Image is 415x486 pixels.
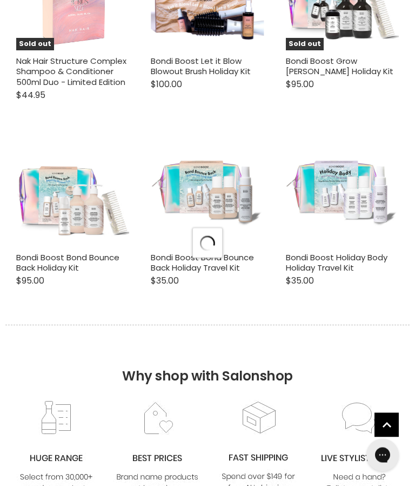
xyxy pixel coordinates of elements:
[151,145,264,236] img: Bondi Boost Bond Bounce Back Holiday Travel Kit
[16,145,129,237] img: Bondi Boost Bond Bounce Back Holiday Kit
[286,78,314,91] span: $95.00
[374,413,399,437] a: Back to top
[361,435,404,475] iframe: Gorgias live chat messenger
[5,325,410,400] h2: Why shop with Salonshop
[151,275,179,287] span: $35.00
[151,56,251,78] a: Bondi Boost Let it Blow Blowout Brush Holiday Kit
[16,38,54,51] span: Sold out
[16,134,129,247] a: Bondi Boost Bond Bounce Back Holiday Kit
[151,252,254,274] a: Bondi Boost Bond Bounce Back Holiday Travel Kit
[286,252,387,274] a: Bondi Boost Holiday Body Holiday Travel Kit
[151,78,182,91] span: $100.00
[286,275,314,287] span: $35.00
[374,413,399,441] span: Back to top
[16,56,126,88] a: Nak Hair Structure Complex Shampoo & Conditioner 500ml Duo - Limited Edition
[16,275,44,287] span: $95.00
[16,89,45,102] span: $44.95
[286,38,324,51] span: Sold out
[286,56,393,78] a: Bondi Boost Grow [PERSON_NAME] Holiday Kit
[16,252,119,274] a: Bondi Boost Bond Bounce Back Holiday Kit
[151,134,264,247] a: Bondi Boost Bond Bounce Back Holiday Travel Kit
[286,134,399,247] a: Bondi Boost Holiday Body Holiday Travel Kit
[286,145,399,236] img: Bondi Boost Holiday Body Holiday Travel Kit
